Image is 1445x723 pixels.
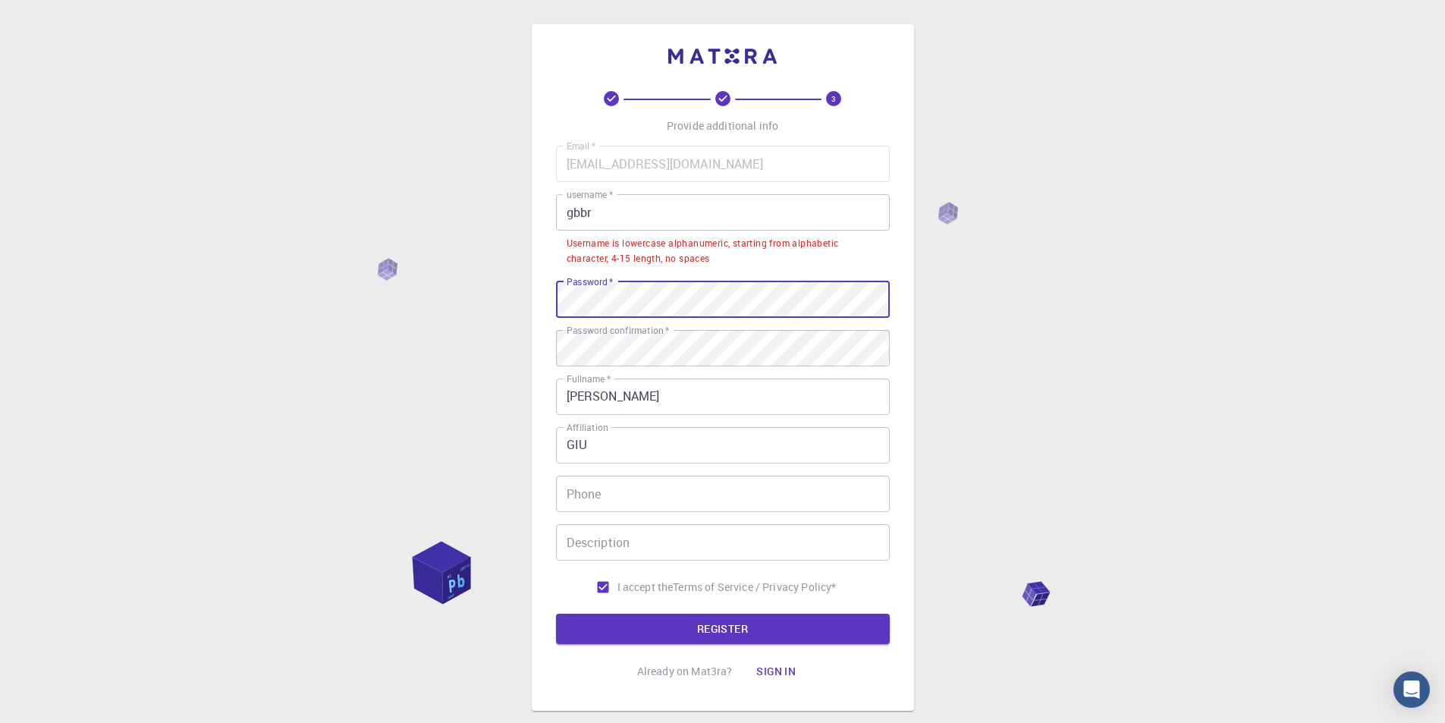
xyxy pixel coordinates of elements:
[831,93,836,104] text: 3
[673,580,836,595] a: Terms of Service / Privacy Policy*
[567,324,669,337] label: Password confirmation
[744,656,808,687] button: Sign in
[567,236,879,266] div: Username is lowercase alphanumeric, starting from alphabetic character, 4-15 length, no spaces
[567,188,613,201] label: username
[567,275,613,288] label: Password
[556,614,890,644] button: REGISTER
[567,421,608,434] label: Affiliation
[637,664,733,679] p: Already on Mat3ra?
[567,140,595,152] label: Email
[617,580,674,595] span: I accept the
[673,580,836,595] p: Terms of Service / Privacy Policy *
[567,373,611,385] label: Fullname
[667,118,778,134] p: Provide additional info
[1393,671,1430,708] div: Open Intercom Messenger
